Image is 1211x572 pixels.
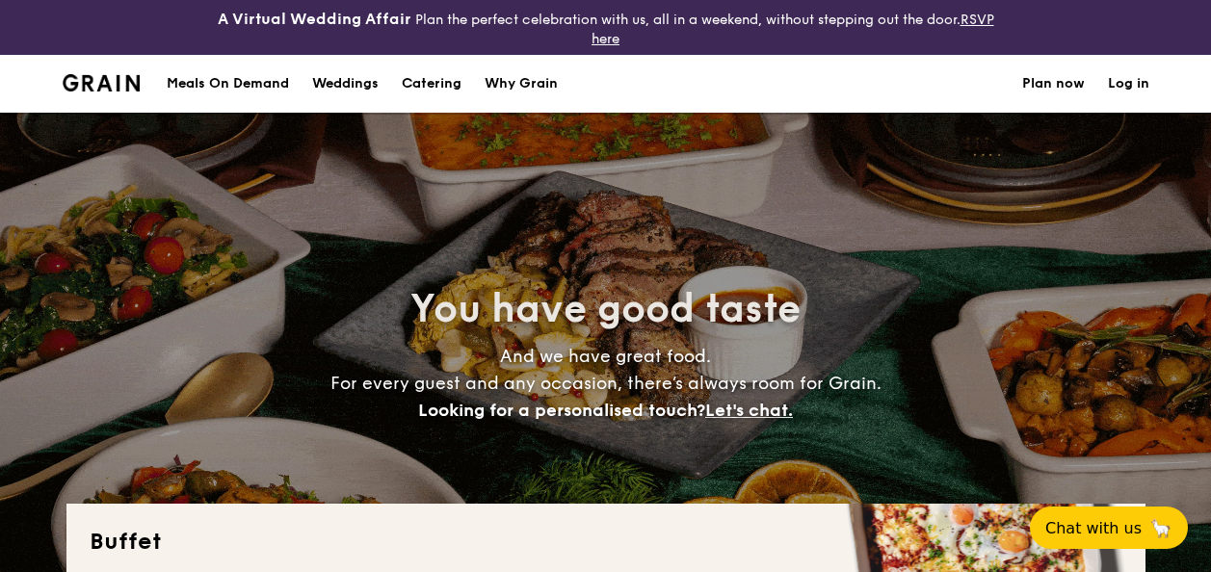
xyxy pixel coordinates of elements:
[155,55,301,113] a: Meals On Demand
[1149,517,1172,539] span: 🦙
[218,8,411,31] h4: A Virtual Wedding Affair
[705,400,793,421] span: Let's chat.
[1022,55,1085,113] a: Plan now
[202,8,1010,47] div: Plan the perfect celebration with us, all in a weekend, without stepping out the door.
[63,74,141,91] img: Grain
[485,55,558,113] div: Why Grain
[1045,519,1142,537] span: Chat with us
[90,527,1122,558] h2: Buffet
[418,400,705,421] span: Looking for a personalised touch?
[301,55,390,113] a: Weddings
[410,286,801,332] span: You have good taste
[167,55,289,113] div: Meals On Demand
[1030,507,1188,549] button: Chat with us🦙
[390,55,473,113] a: Catering
[312,55,379,113] div: Weddings
[473,55,569,113] a: Why Grain
[402,55,461,113] h1: Catering
[1108,55,1149,113] a: Log in
[330,346,882,421] span: And we have great food. For every guest and any occasion, there’s always room for Grain.
[63,74,141,91] a: Logotype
